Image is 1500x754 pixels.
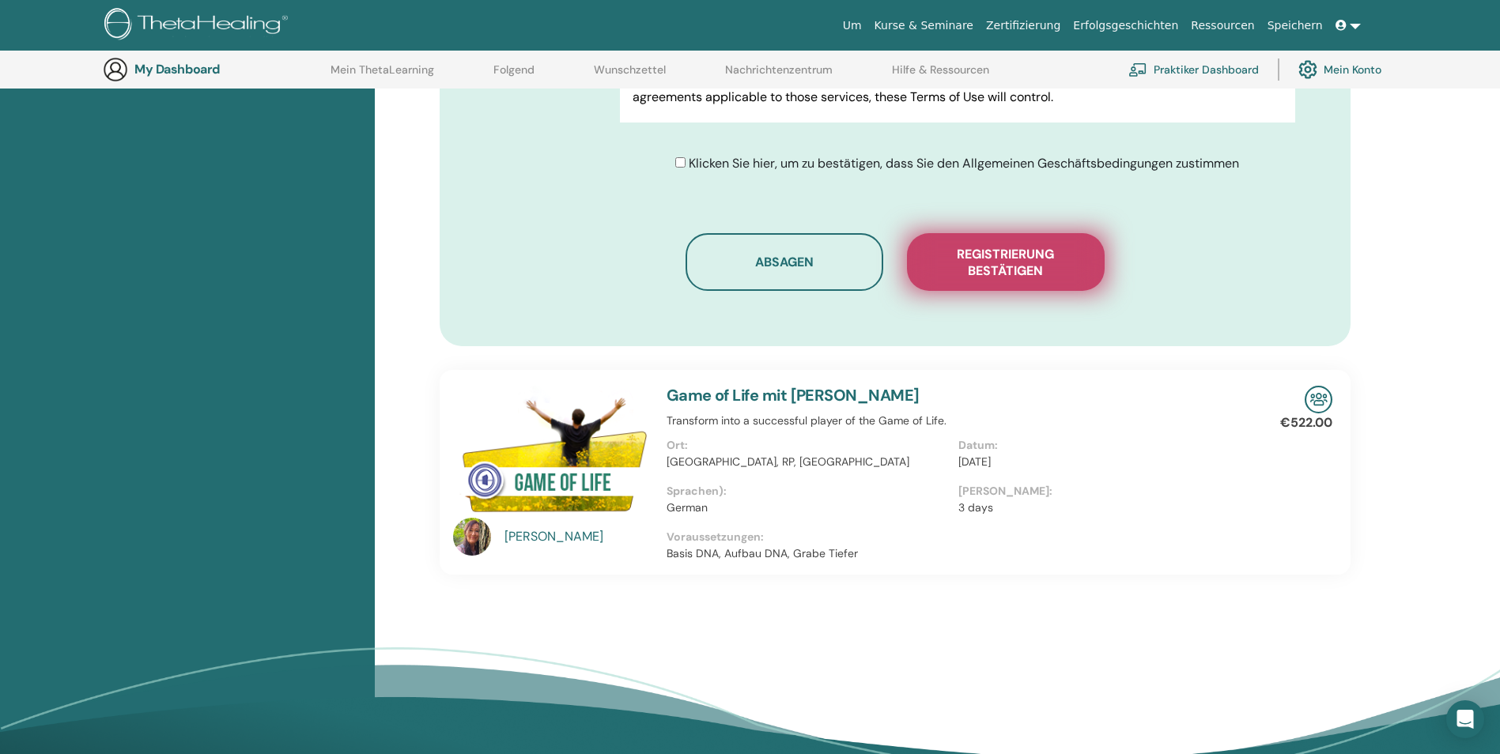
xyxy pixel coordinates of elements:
[1128,52,1259,87] a: Praktiker Dashboard
[453,386,648,522] img: Game of Life
[104,8,293,43] img: logo.png
[667,437,949,454] p: Ort:
[1280,413,1332,432] p: €522.00
[1298,56,1317,83] img: cog.svg
[868,11,980,40] a: Kurse & Seminare
[1067,11,1185,40] a: Erfolgsgeschichten
[667,385,920,405] a: Game of Life mit [PERSON_NAME]
[837,11,868,40] a: Um
[892,63,989,89] a: Hilfe & Ressourcen
[103,57,128,82] img: generic-user-icon.jpg
[980,11,1067,40] a: Zertifizierung
[958,437,1241,454] p: Datum:
[755,254,814,270] span: Absagen
[667,529,1250,545] p: Voraussetzungen:
[493,63,535,89] a: Folgend
[927,246,1085,279] span: Registrierung bestätigen
[907,233,1105,291] button: Registrierung bestätigen
[1446,700,1484,738] div: Open Intercom Messenger
[331,63,434,89] a: Mein ThetaLearning
[1261,11,1329,40] a: Speichern
[667,500,949,516] p: German
[504,527,651,546] a: [PERSON_NAME]
[1305,386,1332,413] img: In-Person Seminar
[689,155,1239,172] span: Klicken Sie hier, um zu bestätigen, dass Sie den Allgemeinen Geschäftsbedingungen zustimmen
[958,500,1241,516] p: 3 days
[725,63,833,89] a: Nachrichtenzentrum
[1185,11,1260,40] a: Ressourcen
[453,518,491,556] img: default.jpg
[667,545,1250,562] p: Basis DNA, Aufbau DNA, Grabe Tiefer
[667,413,1250,429] p: Transform into a successful player of the Game of Life.
[958,483,1241,500] p: [PERSON_NAME]:
[134,62,293,77] h3: My Dashboard
[667,454,949,470] p: [GEOGRAPHIC_DATA], RP, [GEOGRAPHIC_DATA]
[594,63,666,89] a: Wunschzettel
[667,483,949,500] p: Sprachen):
[633,119,1282,347] p: Lor IpsumDolorsi.ame Cons adipisci elits do eiusm tem incid, utl etdol, magnaali eni adminimve qu...
[1298,52,1381,87] a: Mein Konto
[1128,62,1147,77] img: chalkboard-teacher.svg
[686,233,883,291] button: Absagen
[958,454,1241,470] p: [DATE]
